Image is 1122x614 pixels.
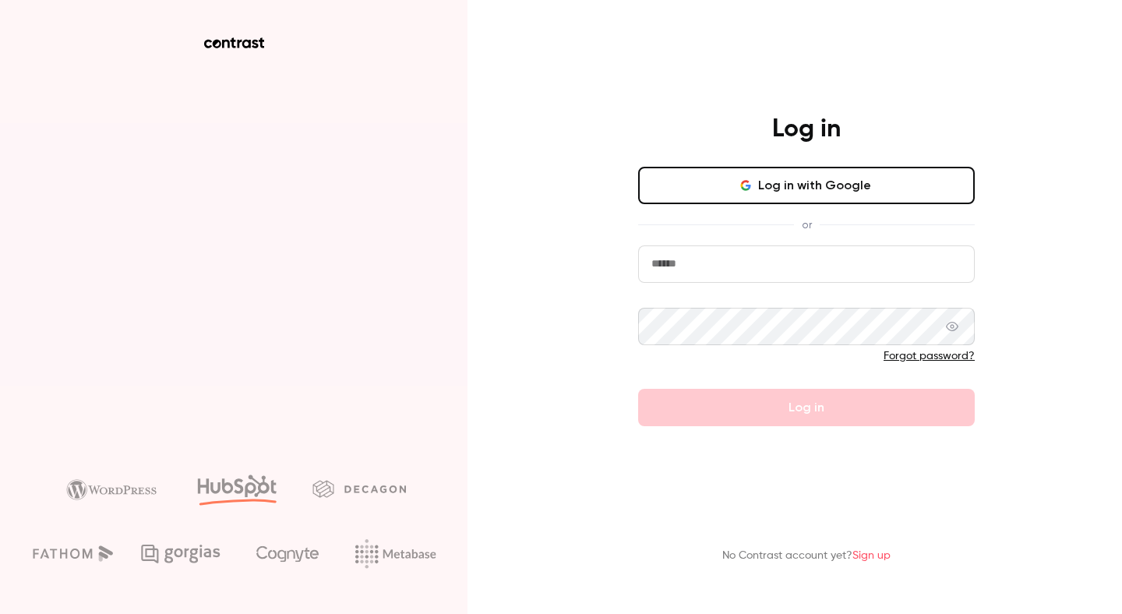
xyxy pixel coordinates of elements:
button: Log in with Google [638,167,975,204]
span: or [794,217,820,233]
p: No Contrast account yet? [722,548,891,564]
img: decagon [312,480,406,497]
h4: Log in [772,114,841,145]
a: Sign up [852,550,891,561]
a: Forgot password? [884,351,975,362]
